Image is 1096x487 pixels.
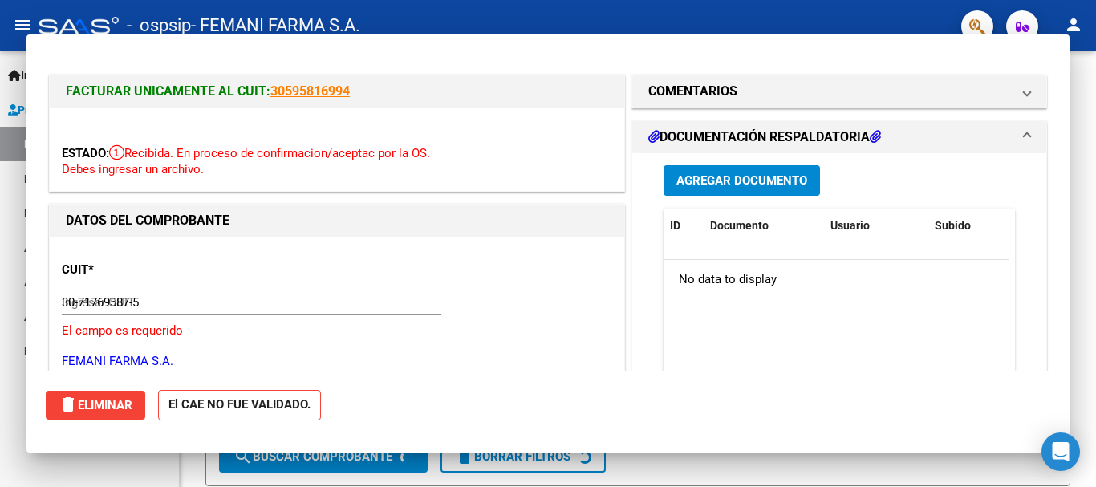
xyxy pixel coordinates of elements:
[648,128,881,147] h1: DOCUMENTACIÓN RESPALDATORIA
[62,160,612,179] p: Debes ingresar un archivo.
[109,146,430,160] span: Recibida. En proceso de confirmacion/aceptac por la OS.
[664,165,820,195] button: Agregar Documento
[13,15,32,34] mat-icon: menu
[632,121,1046,153] mat-expansion-panel-header: DOCUMENTACIÓN RESPALDATORIA
[928,209,1009,243] datatable-header-cell: Subido
[233,449,392,464] span: Buscar Comprobante
[455,449,570,464] span: Borrar Filtros
[632,153,1046,486] div: DOCUMENTACIÓN RESPALDATORIA
[59,395,78,414] mat-icon: delete
[59,398,132,412] span: Eliminar
[1041,432,1080,471] div: Open Intercom Messenger
[233,447,253,466] mat-icon: search
[824,209,928,243] datatable-header-cell: Usuario
[632,75,1046,108] mat-expansion-panel-header: COMENTARIOS
[8,101,154,119] span: Prestadores / Proveedores
[46,391,145,420] button: Eliminar
[704,209,824,243] datatable-header-cell: Documento
[670,219,680,232] span: ID
[66,213,229,228] strong: DATOS DEL COMPROBANTE
[830,219,870,232] span: Usuario
[66,83,270,99] span: FACTURAR UNICAMENTE AL CUIT:
[664,260,1009,300] div: No data to display
[1064,15,1083,34] mat-icon: person
[648,82,737,101] h1: COMENTARIOS
[127,8,191,43] span: - ospsip
[676,174,807,189] span: Agregar Documento
[62,146,109,160] span: ESTADO:
[62,322,612,340] p: El campo es requerido
[191,8,360,43] span: - FEMANI FARMA S.A.
[710,219,769,232] span: Documento
[455,447,474,466] mat-icon: delete
[270,83,350,99] a: 30595816994
[8,67,49,84] span: Inicio
[158,390,321,421] strong: El CAE NO FUE VALIDADO.
[664,209,704,243] datatable-header-cell: ID
[62,261,227,279] p: CUIT
[62,352,612,371] p: FEMANI FARMA S.A.
[935,219,971,232] span: Subido
[1009,209,1089,243] datatable-header-cell: Acción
